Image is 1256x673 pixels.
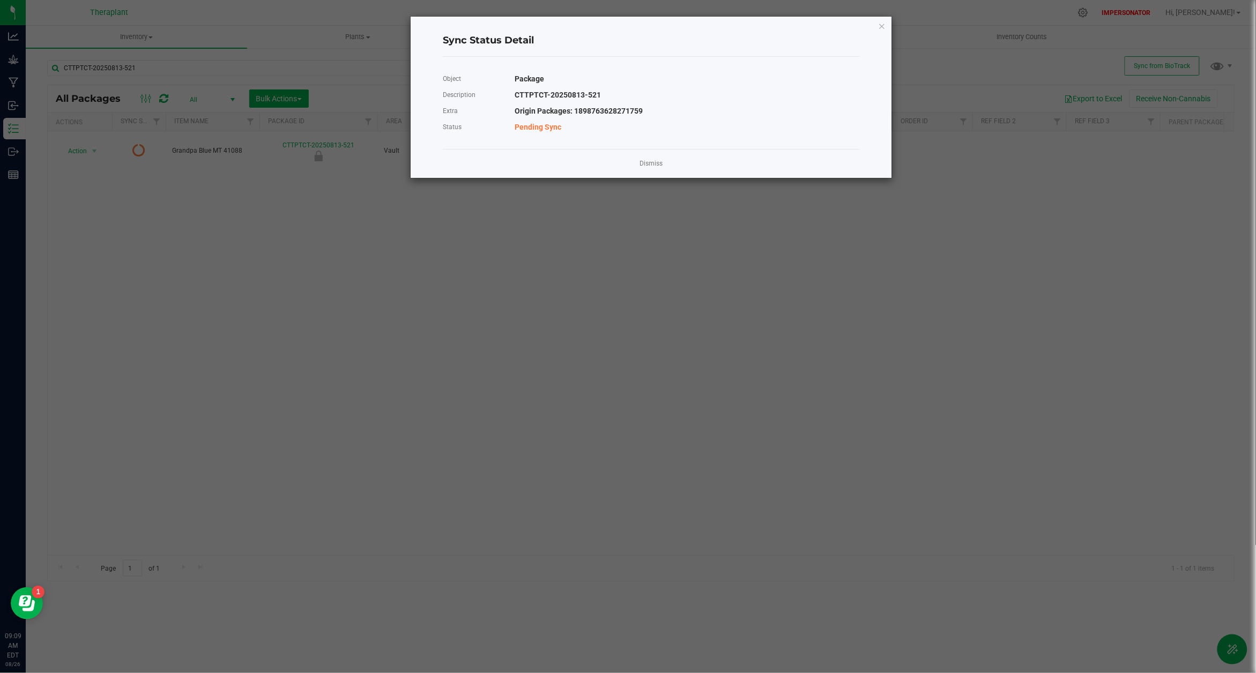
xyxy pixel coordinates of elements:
div: Package [507,71,868,87]
button: Close [878,19,886,32]
span: Sync Status Detail [443,34,534,48]
iframe: Resource center unread badge [32,586,44,599]
a: Dismiss [640,159,663,168]
div: Object [435,71,507,87]
span: Pending Sync [515,123,562,131]
div: Description [435,87,507,103]
div: Status [435,119,507,135]
iframe: Resource center [11,587,43,619]
div: Extra [435,103,507,119]
div: Origin Packages: 1898763628271759 [507,103,868,119]
div: CTTPTCT-20250813-521 [507,87,868,103]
